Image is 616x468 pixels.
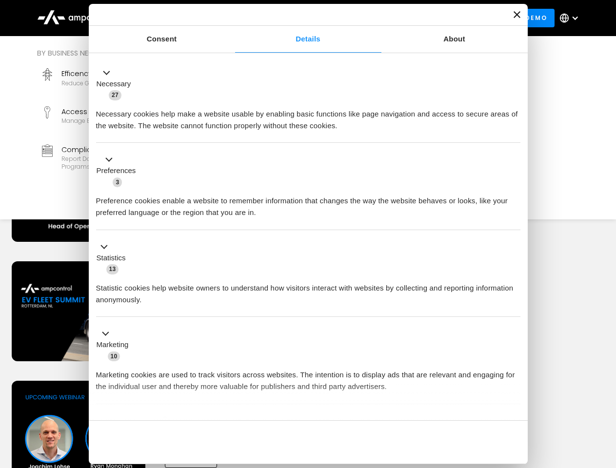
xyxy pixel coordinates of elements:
a: Consent [89,26,235,53]
span: 13 [106,264,119,274]
div: Reduce grid contraints and fuel costs [61,79,174,87]
div: Access Control [61,106,179,117]
div: Preference cookies enable a website to remember information that changes the way the website beha... [96,188,520,218]
div: Manage EV charger security and access [61,117,179,125]
div: Statistic cookies help website owners to understand how visitors interact with websites by collec... [96,275,520,306]
label: Necessary [97,78,131,90]
label: Marketing [97,339,129,351]
label: Preferences [97,165,136,176]
span: 27 [109,90,121,100]
span: 3 [113,177,122,187]
a: Access ControlManage EV charger security and access [37,102,193,136]
span: 2 [161,416,170,426]
button: Unclassified (2) [96,415,176,427]
div: Efficency [61,68,174,79]
button: Necessary (27) [96,67,137,101]
div: Necessary cookies help make a website usable by enabling basic functions like page navigation and... [96,101,520,132]
label: Statistics [97,253,126,264]
div: By business need [37,48,353,58]
button: Close banner [514,11,520,18]
a: About [381,26,528,53]
button: Marketing (10) [96,328,135,362]
span: 10 [108,351,120,361]
div: Marketing cookies are used to track visitors across websites. The intention is to display ads tha... [96,362,520,392]
div: Report data and stay compliant with EV programs [61,155,189,170]
button: Statistics (13) [96,241,132,275]
button: Preferences (3) [96,154,142,188]
a: Details [235,26,381,53]
button: Okay [380,428,520,456]
div: Compliance [61,144,189,155]
a: EfficencyReduce grid contraints and fuel costs [37,64,193,98]
a: ComplianceReport data and stay compliant with EV programs [37,140,193,175]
